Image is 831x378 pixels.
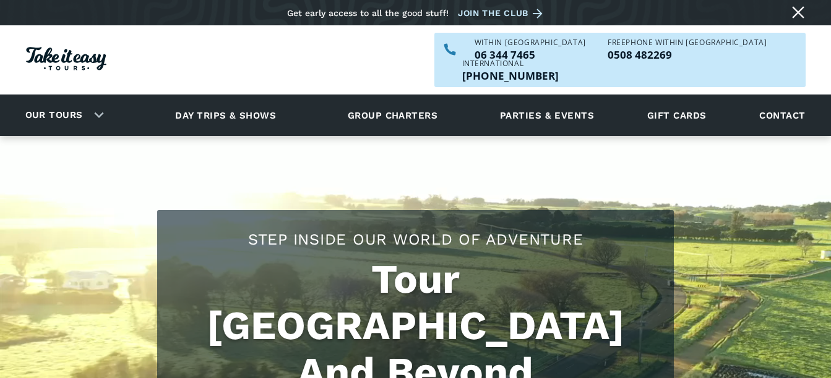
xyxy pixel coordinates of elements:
[788,2,808,22] a: Close message
[475,49,586,60] a: Call us within NZ on 063447465
[160,98,291,132] a: Day trips & shows
[608,49,767,60] p: 0508 482269
[458,6,547,21] a: Join the club
[332,98,453,132] a: Group charters
[26,47,106,70] img: Take it easy Tours logo
[475,39,586,46] div: WITHIN [GEOGRAPHIC_DATA]
[462,70,559,81] a: Call us outside of NZ on +6463447465
[11,98,114,132] div: Our tours
[16,101,92,130] a: Our tours
[494,98,600,132] a: Parties & events
[753,98,811,132] a: Contact
[475,49,586,60] p: 06 344 7465
[608,49,767,60] a: Call us freephone within NZ on 0508482269
[641,98,713,132] a: Gift cards
[608,39,767,46] div: Freephone WITHIN [GEOGRAPHIC_DATA]
[170,229,661,250] h2: Step Inside Our World Of Adventure
[287,8,449,18] div: Get early access to all the good stuff!
[462,70,559,81] p: [PHONE_NUMBER]
[462,60,559,67] div: International
[26,41,106,80] a: Homepage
